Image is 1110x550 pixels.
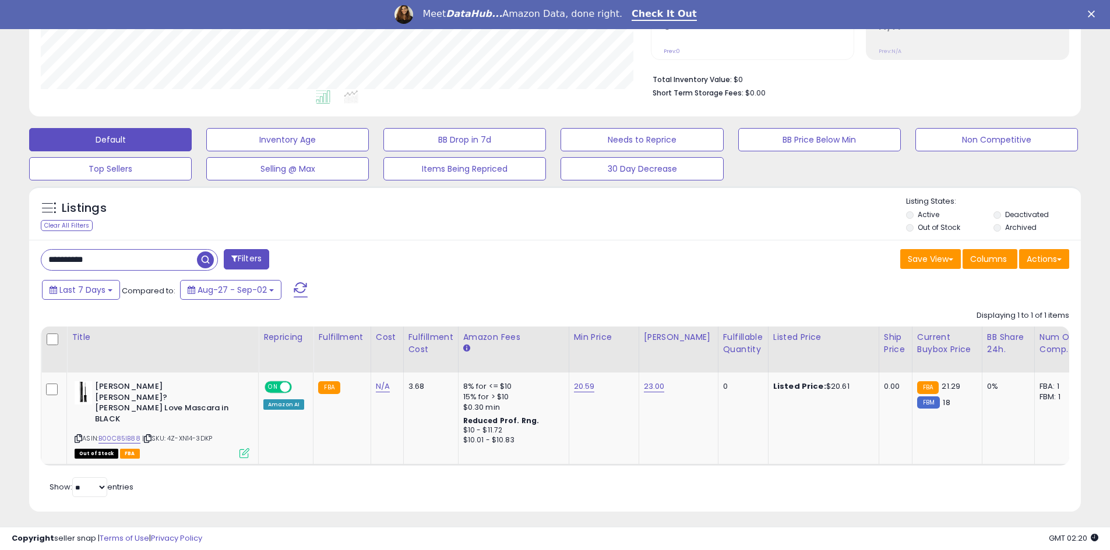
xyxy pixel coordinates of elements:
span: ON [266,382,280,392]
span: 18 [943,397,950,408]
div: Fulfillable Quantity [723,331,763,356]
div: 8% for <= $10 [463,381,560,392]
small: FBM [917,396,940,409]
a: N/A [376,381,390,392]
button: BB Price Below Min [738,128,901,151]
div: $0.30 min [463,402,560,413]
img: Profile image for Georgie [394,5,413,24]
span: | SKU: 4Z-XN14-3DKP [142,434,212,443]
b: [PERSON_NAME] [PERSON_NAME]? [PERSON_NAME] Love Mascara in BLACK [95,381,237,427]
a: Privacy Policy [151,533,202,544]
div: FBM: 1 [1039,392,1078,402]
button: Actions [1019,249,1069,269]
label: Deactivated [1005,210,1049,219]
div: Amazon Fees [463,331,564,343]
p: Listing States: [906,196,1081,207]
div: Num of Comp. [1039,331,1082,356]
small: FBA [318,381,340,394]
b: Reduced Prof. Rng. [463,416,540,425]
button: 30 Day Decrease [561,157,723,180]
button: Inventory Age [206,128,369,151]
small: FBA [917,381,939,394]
b: Short Term Storage Fees: [653,88,743,98]
div: Close [1088,10,1100,17]
button: Items Being Repriced [383,157,546,180]
div: Displaying 1 to 1 of 1 items [977,310,1069,321]
div: 0.00 [884,381,903,392]
small: Amazon Fees. [463,343,470,354]
b: Total Inventory Value: [653,74,732,84]
div: Fulfillment [318,331,365,343]
button: Last 7 Days [42,280,120,300]
a: Check It Out [632,8,697,21]
b: Listed Price: [773,381,826,392]
span: $0.00 [745,87,766,98]
li: $0 [653,72,1060,86]
div: seller snap | | [12,533,202,544]
div: $20.61 [773,381,870,392]
span: Aug-27 - Sep-02 [198,284,267,296]
strong: Copyright [12,533,54,544]
span: All listings that are currently out of stock and unavailable for purchase on Amazon [75,449,118,459]
button: Selling @ Max [206,157,369,180]
span: Show: entries [50,481,133,492]
div: Repricing [263,331,308,343]
div: Title [72,331,253,343]
label: Active [918,210,939,219]
span: Last 7 Days [59,284,105,296]
div: [PERSON_NAME] [644,331,713,343]
div: $10.01 - $10.83 [463,435,560,445]
button: Needs to Reprice [561,128,723,151]
span: Columns [970,253,1007,265]
h5: Listings [62,200,107,217]
div: Meet Amazon Data, done right. [422,8,622,20]
small: Prev: N/A [879,48,901,55]
i: DataHub... [446,8,502,19]
img: 314Ftz-KhbL._SL40_.jpg [75,381,92,404]
button: BB Drop in 7d [383,128,546,151]
div: 0% [987,381,1026,392]
div: Cost [376,331,399,343]
div: FBA: 1 [1039,381,1078,392]
a: B00C85IB88 [98,434,140,443]
div: 15% for > $10 [463,392,560,402]
button: Top Sellers [29,157,192,180]
button: Aug-27 - Sep-02 [180,280,281,300]
button: Filters [224,249,269,269]
div: 0 [723,381,759,392]
span: 2025-09-10 02:20 GMT [1049,533,1098,544]
div: Min Price [574,331,634,343]
button: Non Competitive [915,128,1078,151]
small: Prev: 0 [664,48,680,55]
div: 3.68 [408,381,449,392]
span: OFF [290,382,309,392]
div: ASIN: [75,381,249,457]
div: Current Buybox Price [917,331,977,356]
label: Out of Stock [918,222,960,232]
div: $10 - $11.72 [463,425,560,435]
div: Fulfillment Cost [408,331,453,356]
a: 23.00 [644,381,665,392]
div: Listed Price [773,331,874,343]
span: Compared to: [122,285,175,296]
div: Ship Price [884,331,907,356]
button: Save View [900,249,961,269]
div: BB Share 24h. [987,331,1030,356]
div: Amazon AI [263,399,304,410]
div: Clear All Filters [41,220,93,231]
button: Columns [963,249,1017,269]
span: FBA [120,449,140,459]
button: Default [29,128,192,151]
span: 21.29 [942,381,960,392]
a: 20.59 [574,381,595,392]
a: Terms of Use [100,533,149,544]
label: Archived [1005,222,1037,232]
